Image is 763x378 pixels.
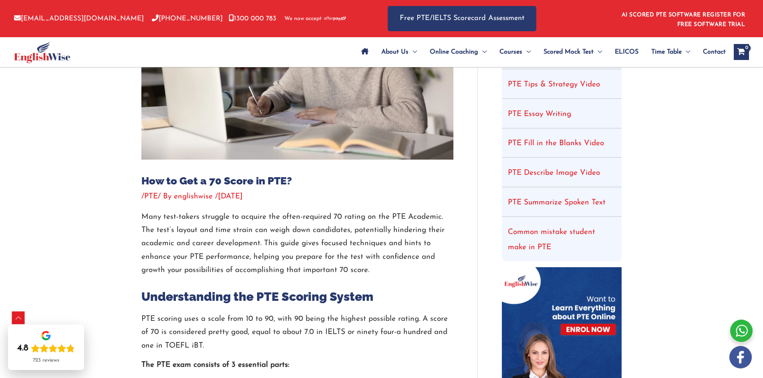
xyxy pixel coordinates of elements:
span: Menu Toggle [522,38,531,66]
a: PTE Tips & Strategy Video [508,81,600,88]
a: PTE Essay Writing [508,110,571,118]
span: Menu Toggle [594,38,602,66]
span: Menu Toggle [682,38,690,66]
a: [EMAIL_ADDRESS][DOMAIN_NAME] [14,15,144,22]
a: Free PTE/IELTS Scorecard Assessment [388,6,536,31]
span: Menu Toggle [478,38,487,66]
img: Afterpay-Logo [324,16,346,21]
strong: The PTE exam consists of 3 essential parts: [141,361,289,369]
span: Courses [499,38,522,66]
a: Contact [697,38,726,66]
div: Rating: 4.8 out of 5 [17,343,75,354]
h1: How to Get a 70 Score in PTE? [141,175,453,187]
span: [DATE] [218,193,243,200]
h2: Understanding the PTE Scoring System [141,289,453,304]
span: Online Coaching [430,38,478,66]
nav: Site Navigation: Main Menu [355,38,726,66]
a: AI SCORED PTE SOFTWARE REGISTER FOR FREE SOFTWARE TRIAL [622,12,745,28]
span: Time Table [651,38,682,66]
span: Contact [703,38,726,66]
div: / / By / [141,191,453,202]
a: PTE [144,193,158,200]
a: CoursesMenu Toggle [493,38,537,66]
span: Menu Toggle [409,38,417,66]
img: white-facebook.png [729,346,752,368]
span: About Us [381,38,409,66]
a: PTE Fill in the Blanks Video [508,140,604,147]
p: Many test-takers struggle to acquire the often-required 70 rating on the PTE Academic. The test’s... [141,210,453,277]
a: PTE Describe Image Video [508,169,600,177]
span: ELICOS [615,38,638,66]
a: About UsMenu Toggle [375,38,423,66]
a: 1300 000 783 [229,15,276,22]
a: Online CoachingMenu Toggle [423,38,493,66]
span: We now accept [284,15,322,23]
a: Time TableMenu Toggle [645,38,697,66]
div: 4.8 [17,343,28,354]
a: PTE Summarize Spoken Text [508,199,606,206]
p: PTE scoring uses a scale from 10 to 90, with 90 being the highest possible rating. A score of 70 ... [141,312,453,352]
span: Scored Mock Test [544,38,594,66]
a: Scored Mock TestMenu Toggle [537,38,608,66]
aside: Header Widget 1 [617,6,749,32]
a: [PHONE_NUMBER] [152,15,223,22]
a: ELICOS [608,38,645,66]
span: englishwise [174,193,213,200]
a: Common mistake student make in PTE [508,228,595,251]
div: 723 reviews [33,357,59,364]
a: View Shopping Cart, empty [734,44,749,60]
a: englishwise [174,193,215,200]
img: cropped-ew-logo [14,41,70,63]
